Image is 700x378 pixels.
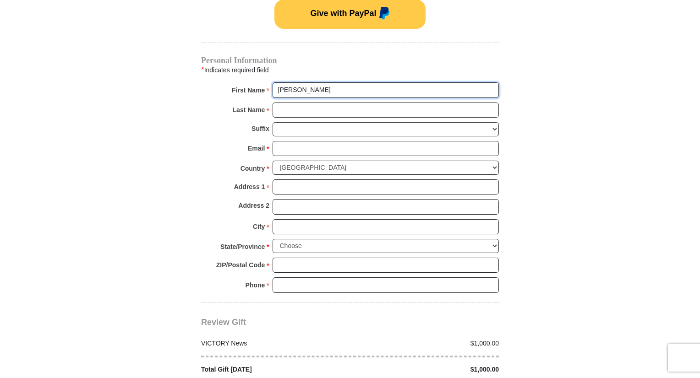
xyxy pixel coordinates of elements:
strong: Email [248,142,265,155]
div: Total Gift [DATE] [197,365,350,374]
strong: Address 1 [234,180,265,193]
img: paypal [377,7,390,22]
span: Give with PayPal [310,8,376,17]
strong: Suffix [252,122,269,135]
strong: Address 2 [238,199,269,212]
h4: Personal Information [201,57,499,64]
div: $1,000.00 [350,339,504,348]
strong: Country [241,162,265,175]
strong: State/Province [220,240,265,253]
div: VICTORY News [197,339,350,348]
strong: ZIP/Postal Code [216,259,265,271]
div: $1,000.00 [350,365,504,374]
strong: First Name [232,84,265,97]
strong: Last Name [233,103,265,116]
span: Review Gift [201,318,246,327]
div: Indicates required field [201,64,499,76]
strong: City [253,220,265,233]
strong: Phone [246,279,265,292]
